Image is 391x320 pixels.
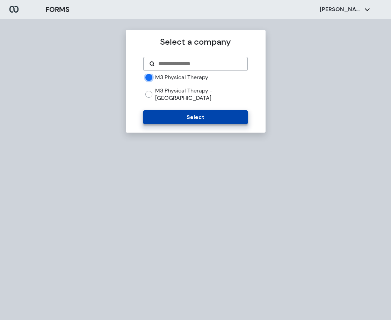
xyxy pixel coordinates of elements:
p: [PERSON_NAME] [320,6,362,13]
p: Select a company [143,36,248,48]
input: Search [158,60,242,68]
label: M3 Physical Therapy - [GEOGRAPHIC_DATA] [155,87,248,102]
label: M3 Physical Therapy [155,74,208,81]
button: Select [143,110,248,124]
h3: FORMS [45,4,70,15]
